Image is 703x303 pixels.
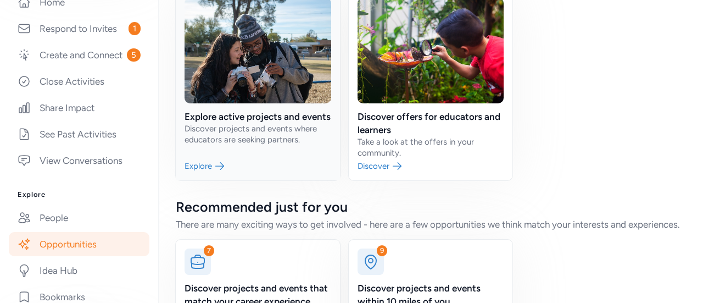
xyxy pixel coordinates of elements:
span: 1 [129,22,141,35]
a: Share Impact [9,96,149,120]
div: 7 [204,245,214,256]
a: View Conversations [9,148,149,173]
a: People [9,206,149,230]
a: Close Activities [9,69,149,93]
div: Recommended just for you [176,198,685,216]
h3: Explore [18,190,141,199]
span: 5 [127,48,141,62]
a: Create and Connect5 [9,43,149,67]
div: 9 [377,245,387,256]
a: Idea Hub [9,258,149,283]
a: Opportunities [9,232,149,256]
a: See Past Activities [9,122,149,146]
div: There are many exciting ways to get involved - here are a few opportunities we think match your i... [176,218,685,231]
a: Respond to Invites1 [9,16,149,41]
